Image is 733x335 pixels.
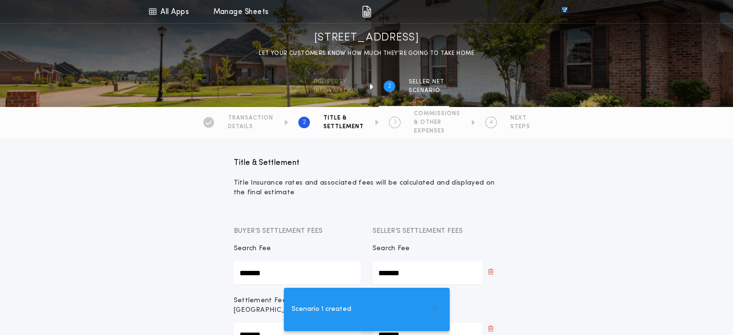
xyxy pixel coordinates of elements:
[544,7,585,16] img: vs-icon
[414,127,460,135] span: EXPENSES
[323,123,364,131] span: SETTLEMENT
[510,114,530,122] span: NEXT
[388,82,391,90] h2: 2
[362,6,371,17] img: img
[259,49,474,58] p: LET YOUR CUSTOMERS KNOW HOW MUCH THEY’RE GOING TO TAKE HOME
[373,244,410,254] p: Search Fee
[234,261,361,284] input: Search Fee
[409,78,444,86] span: SELLER NET
[314,78,359,86] span: Property
[409,87,444,94] span: SCENARIO
[303,119,306,126] h2: 2
[234,227,361,236] p: Buyer’s Settlement Fees
[490,119,493,126] h2: 4
[414,110,460,118] span: COMMISSIONS
[510,123,530,131] span: STEPS
[314,30,419,46] h1: [STREET_ADDRESS]
[393,119,397,126] h2: 3
[292,304,351,315] span: Scenario 1 created
[234,157,500,169] p: Title & Settlement
[228,114,273,122] span: TRANSACTION
[234,244,271,254] p: Search Fee
[373,227,500,236] p: Seller’s Settlement Fees
[323,114,364,122] span: TITLE &
[228,123,273,131] span: DETAILS
[373,261,482,284] input: Search Fee
[414,119,460,126] span: & OTHER
[234,178,500,198] h1: Title Insurance rates and associated fees will be calculated and displayed on the final estimate
[314,87,359,94] span: information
